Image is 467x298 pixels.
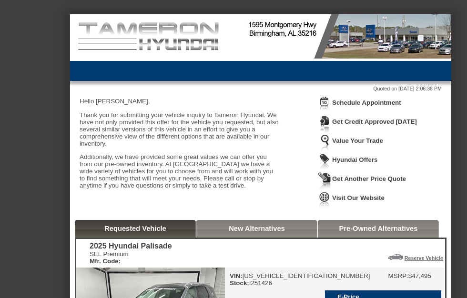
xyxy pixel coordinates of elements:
[90,242,172,250] div: 2025 Hyundai Palisade
[408,272,431,279] td: $47,495
[230,272,243,279] b: VIN:
[80,98,280,105] p: Hello [PERSON_NAME],
[230,272,370,287] div: [US_VEHICLE_IDENTIFICATION_NUMBER] I251426
[80,111,280,147] p: Thank you for submitting your vehicle inquiry to Tameron Hyundai. We have not only provided this ...
[388,254,403,260] img: Icon_ReserveVehicleCar.png
[90,250,172,265] div: SEL Premium
[318,172,331,190] img: Icon_GetQuote.png
[332,156,378,163] a: Hyundai Offers
[90,258,121,265] b: Mfr. Code:
[318,115,331,133] img: Icon_CreditApproval.png
[332,175,406,182] a: Get Another Price Quote
[332,99,401,106] a: Schedule Appointment
[339,225,418,232] a: Pre-Owned Alternatives
[332,137,383,144] a: Value Your Trade
[388,272,408,279] td: MSRP:
[332,194,385,201] a: Visit Our Website
[104,225,166,232] a: Requested Vehicle
[318,134,331,152] img: Icon_TradeInAppraisal.png
[318,191,331,209] img: Icon_VisitWebsite.png
[405,255,443,261] a: Reserve Vehicle
[318,153,331,171] img: Icon_WeeklySpecials.png
[318,96,331,114] img: Icon_ScheduleAppointment.png
[229,225,285,232] a: New Alternatives
[230,279,249,287] b: Stock:
[80,153,280,189] p: Additionally, we have provided some great values we can offer you from our pre-owned inventory. A...
[332,118,417,125] a: Get Credit Approved [DATE]
[80,86,442,91] div: Quoted on [DATE] 2:06:38 PM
